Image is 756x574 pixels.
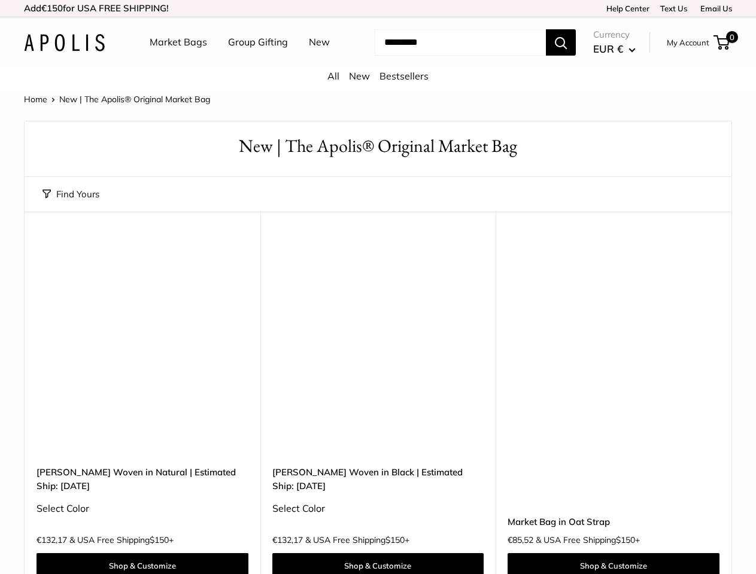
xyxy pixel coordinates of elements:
span: & USA Free Shipping + [536,536,640,544]
nav: Breadcrumb [24,91,210,107]
span: New | The Apolis® Original Market Bag [59,94,210,105]
span: Currency [593,26,636,43]
a: Bestsellers [379,70,429,82]
span: €132,17 [272,536,303,544]
div: Select Color [272,500,484,518]
button: Find Yours [42,186,99,203]
button: EUR € [593,39,636,59]
input: Search... [375,29,546,56]
a: Help Center [602,4,649,13]
span: & USA Free Shipping + [305,536,409,544]
span: €150 [41,2,63,14]
a: Market Bags [150,33,207,51]
a: New [349,70,370,82]
div: Select Color [37,500,248,518]
a: [PERSON_NAME] Woven in Natural | Estimated Ship: [DATE] [37,465,248,493]
span: EUR € [593,42,623,55]
span: 0 [726,31,738,43]
span: €85,52 [508,536,533,544]
img: Apolis [24,34,105,51]
a: Mercado Woven in Black | Estimated Ship: Oct. 19thMercado Woven in Black | Estimated Ship: Oct. 19th [272,242,484,453]
button: Search [546,29,576,56]
a: My Account [667,35,709,50]
a: Market Bag in Oat StrapMarket Bag in Oat Strap [508,242,719,453]
a: Group Gifting [228,33,288,51]
a: Home [24,94,47,105]
a: New [309,33,330,51]
a: All [327,70,339,82]
a: Mercado Woven in Natural | Estimated Ship: Oct. 19thMercado Woven in Natural | Estimated Ship: Oc... [37,242,248,453]
span: & USA Free Shipping + [69,536,174,544]
span: $150 [385,535,405,545]
span: €132,17 [37,536,67,544]
a: Email Us [696,4,732,13]
a: [PERSON_NAME] Woven in Black | Estimated Ship: [DATE] [272,465,484,493]
h1: New | The Apolis® Original Market Bag [42,133,714,159]
span: $150 [150,535,169,545]
span: $150 [616,535,635,545]
a: Market Bag in Oat Strap [508,515,719,529]
a: Text Us [660,4,687,13]
a: 0 [715,35,730,50]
